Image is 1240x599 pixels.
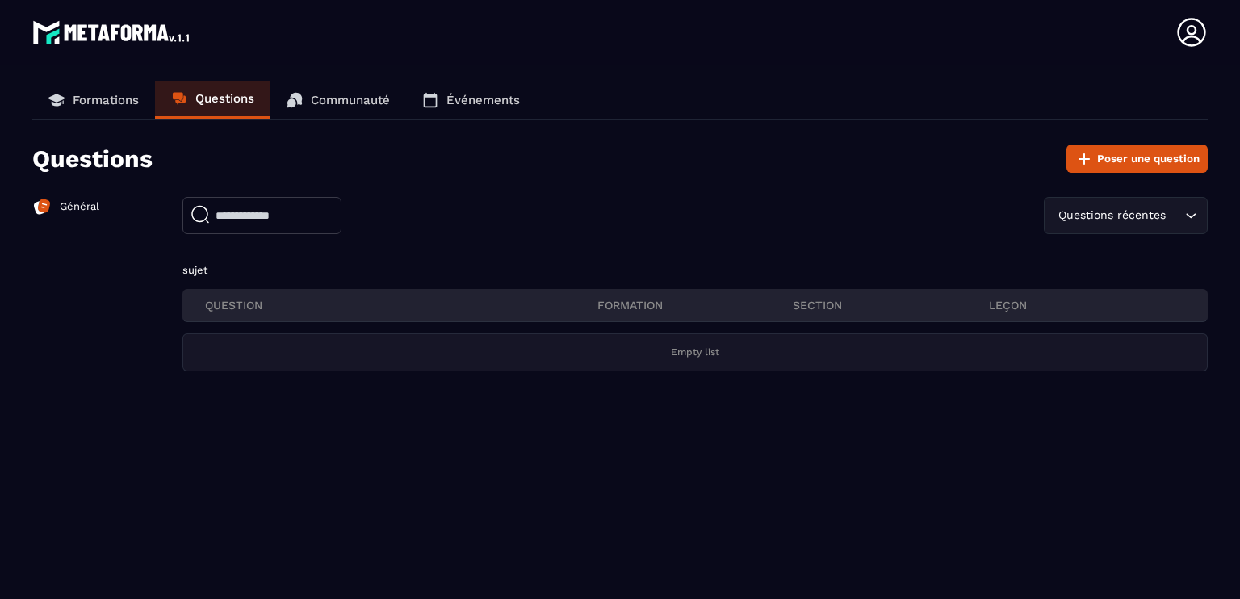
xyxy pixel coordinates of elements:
a: Événements [406,81,536,119]
p: Formations [73,93,139,107]
span: Questions récentes [1054,207,1169,224]
p: Communauté [311,93,390,107]
p: Empty list [671,346,719,358]
input: Search for option [1169,207,1181,224]
p: Questions [32,145,153,173]
p: leçon [989,298,1185,312]
img: formation-icon-active.2ea72e5a.svg [32,197,52,216]
a: Formations [32,81,155,119]
img: logo [32,16,192,48]
a: Questions [155,81,270,119]
p: Général [60,199,99,214]
p: FORMATION [597,298,794,312]
p: Événements [446,93,520,107]
a: Communauté [270,81,406,119]
button: Poser une question [1066,145,1208,173]
p: section [793,298,989,312]
span: sujet [182,264,207,276]
p: QUESTION [205,298,597,312]
div: Search for option [1044,197,1208,234]
p: Questions [195,91,254,106]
